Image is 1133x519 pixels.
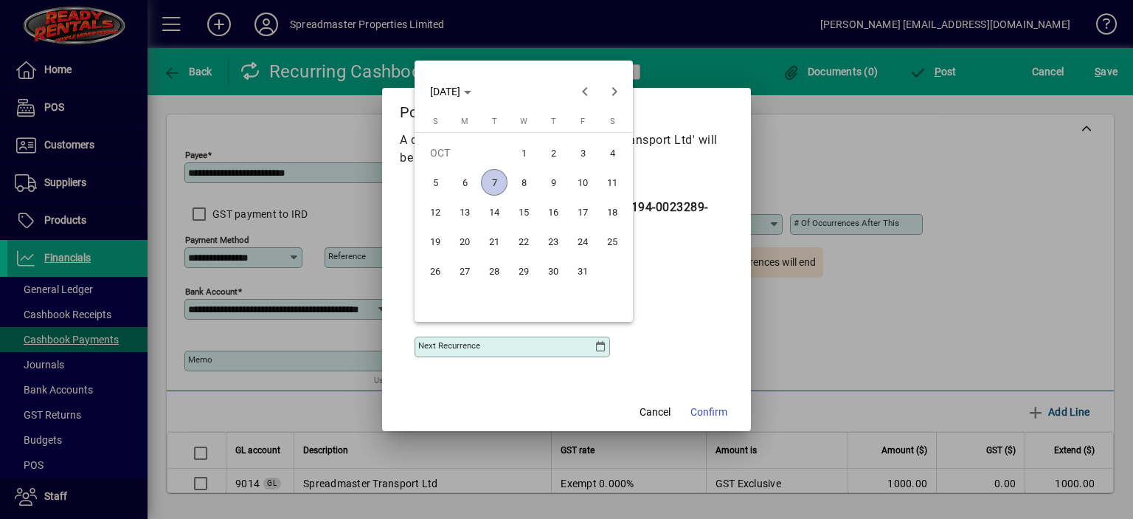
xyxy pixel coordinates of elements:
[540,258,566,284] span: 30
[509,197,538,227] button: Wed Oct 15 2025
[451,258,478,284] span: 27
[600,77,629,106] button: Next month
[540,199,566,225] span: 16
[420,138,509,168] td: OCT
[481,228,507,255] span: 21
[581,117,585,126] span: F
[420,168,450,197] button: Sun Oct 05 2025
[568,197,597,227] button: Fri Oct 17 2025
[597,197,627,227] button: Sat Oct 18 2025
[451,199,478,225] span: 13
[450,256,479,286] button: Mon Oct 27 2025
[568,256,597,286] button: Fri Oct 31 2025
[450,168,479,197] button: Mon Oct 06 2025
[599,228,626,255] span: 25
[568,168,597,197] button: Fri Oct 10 2025
[597,168,627,197] button: Sat Oct 11 2025
[509,227,538,256] button: Wed Oct 22 2025
[570,77,600,106] button: Previous month
[538,168,568,197] button: Thu Oct 09 2025
[569,228,596,255] span: 24
[538,256,568,286] button: Thu Oct 30 2025
[492,117,497,126] span: T
[569,199,596,225] span: 17
[540,169,566,196] span: 9
[540,140,566,166] span: 2
[569,140,596,166] span: 3
[569,169,596,196] span: 10
[479,168,509,197] button: Tue Oct 07 2025
[510,140,537,166] span: 1
[422,199,448,225] span: 12
[422,258,448,284] span: 26
[461,117,468,126] span: M
[420,197,450,227] button: Sun Oct 12 2025
[481,258,507,284] span: 28
[420,227,450,256] button: Sun Oct 19 2025
[450,197,479,227] button: Mon Oct 13 2025
[420,256,450,286] button: Sun Oct 26 2025
[520,117,527,126] span: W
[510,199,537,225] span: 15
[599,169,626,196] span: 11
[510,258,537,284] span: 29
[430,86,460,97] span: [DATE]
[597,138,627,168] button: Sat Oct 04 2025
[481,169,507,196] span: 7
[433,117,438,126] span: S
[510,228,537,255] span: 22
[509,256,538,286] button: Wed Oct 29 2025
[479,256,509,286] button: Tue Oct 28 2025
[599,140,626,166] span: 4
[568,138,597,168] button: Fri Oct 03 2025
[538,197,568,227] button: Thu Oct 16 2025
[422,228,448,255] span: 19
[568,227,597,256] button: Fri Oct 24 2025
[479,197,509,227] button: Tue Oct 14 2025
[450,227,479,256] button: Mon Oct 20 2025
[538,227,568,256] button: Thu Oct 23 2025
[538,138,568,168] button: Thu Oct 02 2025
[481,199,507,225] span: 14
[422,169,448,196] span: 5
[509,138,538,168] button: Wed Oct 01 2025
[424,78,477,105] button: Choose month and year
[509,168,538,197] button: Wed Oct 08 2025
[451,228,478,255] span: 20
[597,227,627,256] button: Sat Oct 25 2025
[451,169,478,196] span: 6
[610,117,615,126] span: S
[540,228,566,255] span: 23
[510,169,537,196] span: 8
[569,258,596,284] span: 31
[551,117,556,126] span: T
[479,227,509,256] button: Tue Oct 21 2025
[599,199,626,225] span: 18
